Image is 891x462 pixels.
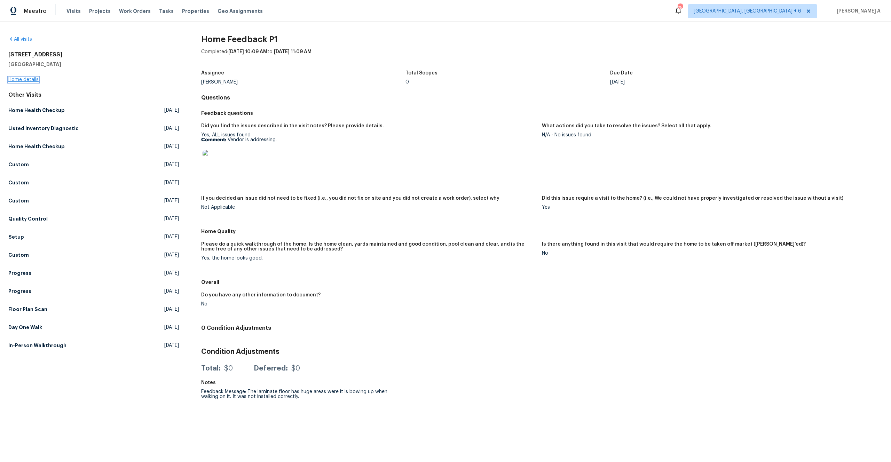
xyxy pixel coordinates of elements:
h5: Progress [8,288,31,295]
a: Floor Plan Scan[DATE] [8,303,179,316]
h5: In-Person Walkthrough [8,342,66,349]
span: [DATE] [164,161,179,168]
h5: Feedback questions [201,110,883,117]
div: Total: [201,365,221,372]
h5: Please do a quick walkthrough of the home. Is the home clean, yards maintained and good condition... [201,242,536,252]
a: Custom[DATE] [8,194,179,207]
h2: Home Feedback P1 [201,36,883,43]
span: [DATE] [164,324,179,331]
h5: Home Health Checkup [8,143,65,150]
div: Completed: to [201,48,883,66]
span: [DATE] [164,107,179,114]
span: [DATE] [164,288,179,295]
div: N/A - No issues found [542,133,877,137]
h2: [STREET_ADDRESS] [8,51,179,58]
a: Day One Walk[DATE] [8,321,179,334]
span: [DATE] [164,215,179,222]
span: [DATE] 10:09 AM [228,49,267,54]
b: Comment: [201,137,226,142]
span: [DATE] 11:09 AM [274,49,312,54]
span: [DATE] [164,342,179,349]
h5: Home Quality [201,228,883,235]
h5: Custom [8,179,29,186]
span: Tasks [159,9,174,14]
h5: Home Health Checkup [8,107,65,114]
h5: Progress [8,270,31,277]
span: [DATE] [164,306,179,313]
h5: Setup [8,233,24,240]
a: Custom[DATE] [8,158,179,171]
h5: What actions did you take to resolve the issues? Select all that apply. [542,124,711,128]
a: Listed Inventory Diagnostic[DATE] [8,122,179,135]
div: Yes, ALL issues found [201,133,536,176]
span: Work Orders [119,8,151,15]
a: Home Health Checkup[DATE] [8,140,179,153]
a: Home Health Checkup[DATE] [8,104,179,117]
h5: Due Date [610,71,633,75]
h5: Did you find the issues described in the visit notes? Please provide details. [201,124,384,128]
div: 0 [405,80,610,85]
a: All visits [8,37,32,42]
span: [DATE] [164,252,179,258]
h4: 0 Condition Adjustments [201,325,883,332]
span: [DATE] [164,197,179,204]
span: Projects [89,8,111,15]
span: Maestro [24,8,47,15]
h5: Custom [8,197,29,204]
h3: Condition Adjustments [201,348,883,355]
div: [DATE] [610,80,815,85]
a: In-Person Walkthrough[DATE] [8,339,179,352]
div: Yes, the home looks good. [201,256,536,261]
div: No [201,302,536,306]
h5: Did this issue require a visit to the home? (i.e., We could not have properly investigated or res... [542,196,843,201]
span: [GEOGRAPHIC_DATA], [GEOGRAPHIC_DATA] + 6 [694,8,801,15]
h5: If you decided an issue did not need to be fixed (i.e., you did not fix on site and you did not c... [201,196,499,201]
span: Properties [182,8,209,15]
h5: Overall [201,279,883,286]
h5: Notes [201,380,216,385]
div: 259 [678,4,683,11]
p: Vendor is addressing. [201,137,536,142]
span: [PERSON_NAME] A [834,8,881,15]
h5: Do you have any other information to document? [201,293,321,297]
h5: Custom [8,252,29,258]
h5: Total Scopes [405,71,437,75]
h5: Is there anything found in this visit that would require the home to be taken off market ([PERSON... [542,242,806,247]
a: Setup[DATE] [8,231,179,243]
div: Other Visits [8,91,179,98]
h5: Listed Inventory Diagnostic [8,125,79,132]
span: [DATE] [164,143,179,150]
span: Visits [66,8,81,15]
h5: Day One Walk [8,324,42,331]
div: $0 [291,365,300,372]
h4: Questions [201,94,883,101]
a: Custom[DATE] [8,249,179,261]
span: [DATE] [164,270,179,277]
a: Progress[DATE] [8,285,179,297]
div: Deferred: [254,365,288,372]
span: Geo Assignments [218,8,263,15]
span: [DATE] [164,125,179,132]
span: [DATE] [164,233,179,240]
a: Progress[DATE] [8,267,179,279]
h5: [GEOGRAPHIC_DATA] [8,61,179,68]
a: Quality Control[DATE] [8,213,179,225]
div: $0 [224,365,233,372]
h5: Custom [8,161,29,168]
a: Custom[DATE] [8,176,179,189]
h5: Assignee [201,71,224,75]
div: Feedback Message: The laminate floor has huge areas were it is bowing up when walking on it. It w... [201,389,406,399]
span: [DATE] [164,179,179,186]
h5: Quality Control [8,215,48,222]
a: Home details [8,77,39,82]
div: [PERSON_NAME] [201,80,406,85]
h5: Floor Plan Scan [8,306,47,313]
div: No [542,251,877,256]
div: Not Applicable [201,205,536,210]
div: Yes [542,205,877,210]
